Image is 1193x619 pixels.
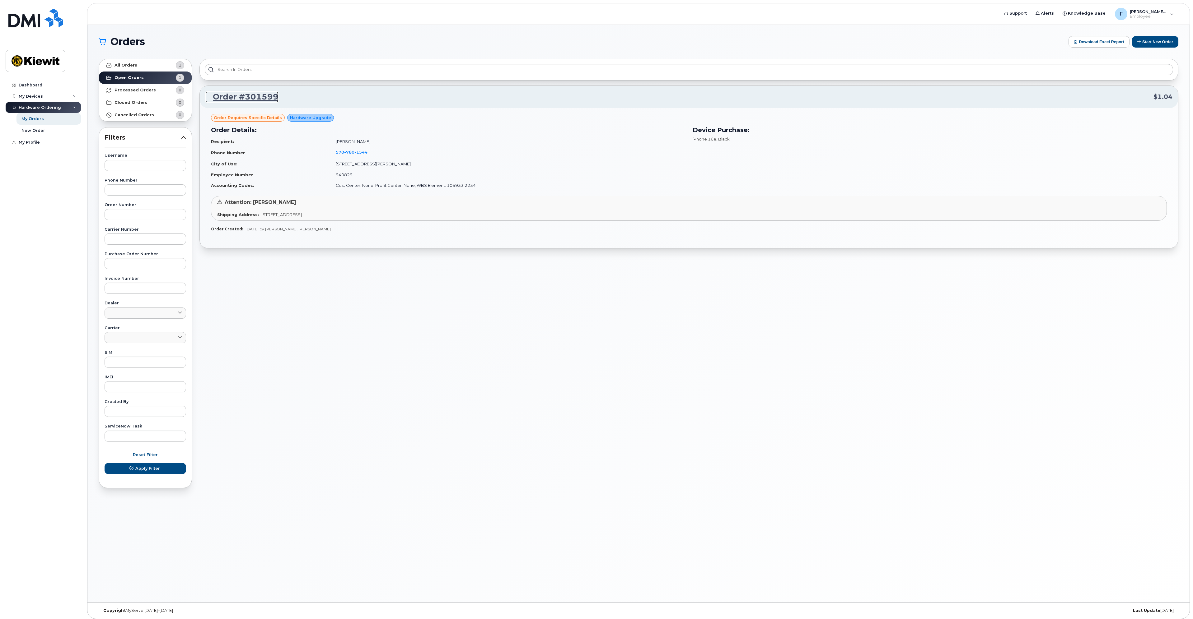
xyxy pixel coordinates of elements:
a: Closed Orders0 [99,96,192,109]
label: SIM [105,351,186,355]
label: Created By [105,400,186,404]
strong: Order Created: [211,227,243,231]
span: [STREET_ADDRESS] [261,212,302,217]
input: Search in orders [205,64,1173,75]
label: Invoice Number [105,277,186,281]
strong: Open Orders [115,75,144,80]
span: 780 [344,150,354,155]
span: 570 [336,150,367,155]
label: Username [105,154,186,158]
strong: Recipient: [211,139,234,144]
span: Apply Filter [135,465,160,471]
h3: Device Purchase: [693,125,1167,135]
span: 1 [179,75,181,81]
span: Filters [105,133,181,142]
strong: Employee Number [211,172,253,177]
strong: Shipping Address: [217,212,259,217]
span: 0 [179,99,181,105]
span: Hardware Upgrade [290,115,331,121]
td: Cost Center: None, Profit Center: None, WBS Element: 105933.2234 [330,180,685,191]
iframe: Messenger Launcher [1166,592,1188,614]
a: Cancelled Orders0 [99,109,192,121]
td: 940829 [330,169,685,180]
span: 0 [179,112,181,118]
strong: Closed Orders [115,100,147,105]
span: Reset Filter [133,452,158,458]
strong: Accounting Codes: [211,183,254,188]
span: 1544 [354,150,367,155]
span: 1 [179,62,181,68]
button: Reset Filter [105,449,186,460]
strong: Processed Orders [115,88,156,93]
button: Start New Order [1132,36,1178,48]
strong: Last Update [1133,608,1160,613]
a: Processed Orders0 [99,84,192,96]
button: Download Excel Report [1069,36,1130,48]
span: Orders [110,37,145,46]
h3: Order Details: [211,125,685,135]
span: Order requires Specific details [214,115,282,121]
span: 0 [179,87,181,93]
label: Dealer [105,301,186,305]
td: [PERSON_NAME] [330,136,685,147]
label: Carrier Number [105,228,186,232]
label: Purchase Order Number [105,252,186,256]
span: , Black [716,136,730,141]
span: Attention: [PERSON_NAME] [225,199,296,205]
div: [DATE] [818,608,1178,613]
span: [DATE] by [PERSON_NAME].[PERSON_NAME] [246,227,331,231]
a: 5707801544 [336,150,375,155]
span: iPhone 16e [693,136,716,141]
span: $1.04 [1153,92,1172,101]
strong: All Orders [115,63,137,68]
label: Carrier [105,326,186,330]
button: Apply Filter [105,463,186,474]
strong: Cancelled Orders [115,113,154,118]
td: [STREET_ADDRESS][PERSON_NAME] [330,159,685,169]
label: ServiceNow Task [105,424,186,428]
strong: City of Use: [211,161,237,166]
a: Open Orders1 [99,72,192,84]
strong: Copyright [103,608,126,613]
label: IMEI [105,375,186,379]
label: Order Number [105,203,186,207]
a: Order #301599 [205,91,278,103]
a: All Orders1 [99,59,192,72]
label: Phone Number [105,178,186,182]
div: MyServe [DATE]–[DATE] [99,608,459,613]
strong: Phone Number [211,150,245,155]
